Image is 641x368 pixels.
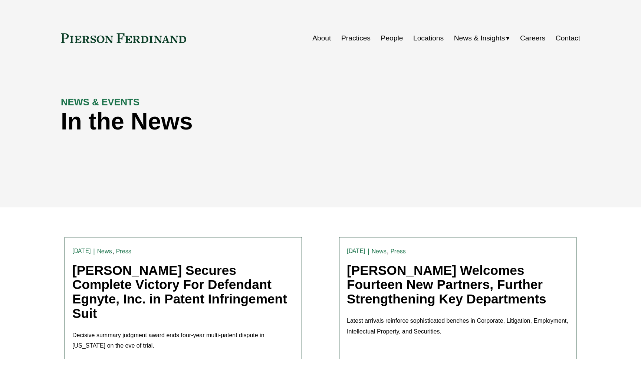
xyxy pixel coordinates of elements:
[413,31,444,45] a: Locations
[454,32,505,45] span: News & Insights
[72,330,294,352] p: Decisive summary judgment award ends four-year multi-patent dispute in [US_STATE] on the eve of t...
[454,31,510,45] a: folder dropdown
[347,263,546,306] a: [PERSON_NAME] Welcomes Fourteen New Partners, Further Strengthening Key Departments
[112,247,114,255] span: ,
[387,247,389,255] span: ,
[372,248,387,255] a: News
[347,316,569,337] p: Latest arrivals reinforce sophisticated benches in Corporate, Litigation, Employment, Intellectua...
[341,31,371,45] a: Practices
[312,31,331,45] a: About
[72,248,91,254] time: [DATE]
[556,31,580,45] a: Contact
[347,248,365,254] time: [DATE]
[61,97,139,107] strong: NEWS & EVENTS
[116,248,131,255] a: Press
[381,31,403,45] a: People
[61,108,450,135] h1: In the News
[72,263,287,321] a: [PERSON_NAME] Secures Complete Victory For Defendant Egnyte, Inc. in Patent Infringement Suit
[520,31,545,45] a: Careers
[97,248,112,255] a: News
[391,248,406,255] a: Press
